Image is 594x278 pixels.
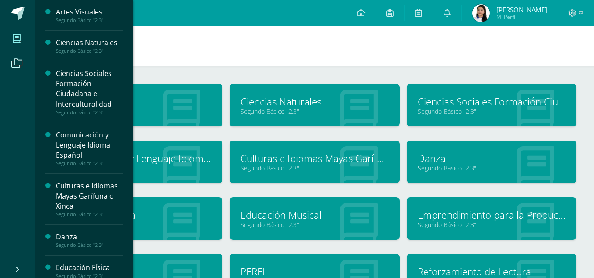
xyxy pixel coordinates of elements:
div: Ciencias Sociales Formación Ciudadana e Interculturalidad [56,69,123,109]
div: Danza [56,232,123,242]
a: Culturas e Idiomas Mayas Garífuna o Xinca [241,152,388,165]
div: Segundo Básico "2.3" [56,160,123,166]
div: Segundo Básico "2.3" [56,17,123,23]
a: Segundo Básico "2.3" [241,164,388,172]
a: Artes Visuales [64,95,211,108]
a: Ciencias Naturales [241,95,388,108]
span: Mi Perfil [496,13,547,21]
a: Culturas e Idiomas Mayas Garífuna o XincaSegundo Básico "2.3" [56,181,123,217]
a: Artes VisualesSegundo Básico "2.3" [56,7,123,23]
a: Emprendimiento para la Productividad [418,208,565,222]
div: Segundo Básico "2.3" [56,109,123,116]
a: Ciencias Sociales Formación Ciudadana e Interculturalidad [418,95,565,108]
a: Segundo Básico "2.3" [241,107,388,116]
a: Educación Musical [241,208,388,222]
div: Segundo Básico "2.3" [56,211,123,217]
a: Segundo Básico "2.3" [64,107,211,116]
a: Segundo Básico "2.3" [418,220,565,229]
a: Ciencias Sociales Formación Ciudadana e InterculturalidadSegundo Básico "2.3" [56,69,123,115]
a: Segundo Básico "2.3" [418,107,565,116]
div: Segundo Básico "2.3" [56,242,123,248]
span: [PERSON_NAME] [496,5,547,14]
a: Comunicación y Lenguaje Idioma EspañolSegundo Básico "2.3" [56,130,123,166]
a: Comunicación y Lenguaje Idioma Español [64,152,211,165]
div: Culturas e Idiomas Mayas Garífuna o Xinca [56,181,123,211]
div: Segundo Básico "2.3" [56,48,123,54]
img: 6b9029b75c6df3c7395210f8a702020b.png [472,4,490,22]
div: Ciencias Naturales [56,38,123,48]
a: Segundo Básico "2.3" [64,164,211,172]
div: Educación Física [56,263,123,273]
a: DanzaSegundo Básico "2.3" [56,232,123,248]
a: Segundo Básico "2.3" [241,220,388,229]
a: Educación Física [64,208,211,222]
div: Artes Visuales [56,7,123,17]
div: Comunicación y Lenguaje Idioma Español [56,130,123,160]
a: Segundo Básico "2.3" [64,220,211,229]
a: Ciencias NaturalesSegundo Básico "2.3" [56,38,123,54]
a: Danza [418,152,565,165]
a: Segundo Básico "2.3" [418,164,565,172]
